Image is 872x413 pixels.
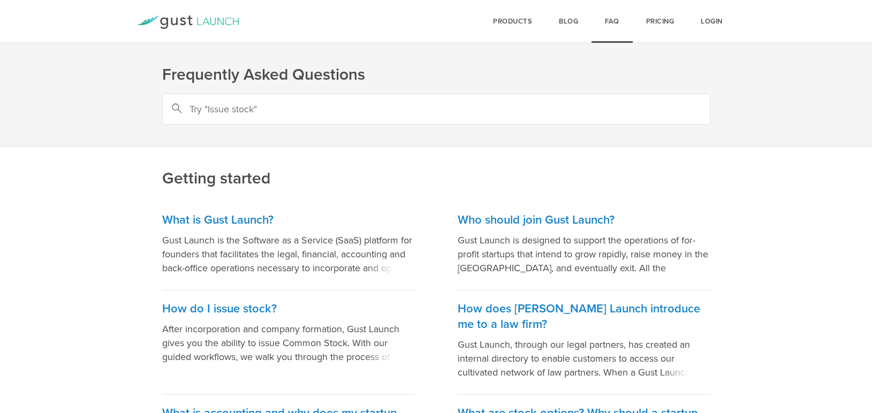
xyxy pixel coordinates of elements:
a: What is Gust Launch? Gust Launch is the Software as a Service (SaaS) platform for founders that f... [162,202,415,290]
h3: How does [PERSON_NAME] Launch introduce me to a law firm? [458,301,710,332]
h3: What is Gust Launch? [162,212,415,228]
h3: Who should join Gust Launch? [458,212,710,228]
a: How do I issue stock? After incorporation and company formation, Gust Launch gives you the abilit... [162,290,415,395]
p: After incorporation and company formation, Gust Launch gives you the ability to issue Common Stoc... [162,322,415,364]
h2: Getting started [162,96,710,189]
input: Try "Issue stock" [162,94,710,125]
a: Who should join Gust Launch? Gust Launch is designed to support the operations of for-profit star... [458,202,710,290]
p: Gust Launch, through our legal partners, has created an internal directory to enable customers to... [458,338,710,379]
p: Gust Launch is designed to support the operations of for-profit startups that intend to grow rapi... [458,233,710,275]
h3: How do I issue stock? [162,301,415,317]
p: Gust Launch is the Software as a Service (SaaS) platform for founders that facilitates the legal,... [162,233,415,275]
a: How does [PERSON_NAME] Launch introduce me to a law firm? Gust Launch, through our legal partners... [458,290,710,395]
h1: Frequently Asked Questions [162,64,710,86]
